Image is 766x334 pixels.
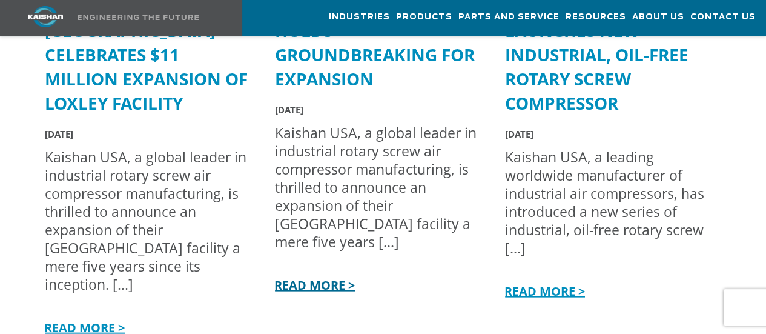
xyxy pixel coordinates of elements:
[272,277,355,293] a: READ MORE >
[458,10,560,24] span: Parts and Service
[632,10,684,24] span: About Us
[45,148,249,293] div: Kaishan USA, a global leader in industrial rotary screw air compressor manufacturing, is thrilled...
[45,125,249,143] div: [DATE]
[275,101,479,119] div: [DATE]
[275,124,479,251] div: Kaishan USA, a global leader in industrial rotary screw air compressor manufacturing, is thrilled...
[396,1,452,33] a: Products
[505,148,709,257] div: Kaishan USA, a leading worldwide manufacturer of industrial air compressors, has introduced a new...
[690,1,756,33] a: Contact Us
[566,1,626,33] a: Resources
[502,283,585,299] a: READ MORE >
[505,125,709,143] div: [DATE]
[78,15,199,20] img: Engineering the future
[458,1,560,33] a: Parts and Service
[632,1,684,33] a: About Us
[329,10,390,24] span: Industries
[329,1,390,33] a: Industries
[566,10,626,24] span: Resources
[396,10,452,24] span: Products
[690,10,756,24] span: Contact Us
